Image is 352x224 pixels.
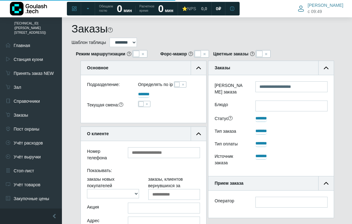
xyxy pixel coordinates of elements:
span: ₽ [218,6,221,11]
label: [PERSON_NAME] заказа [210,81,251,97]
div: ⭐ [182,6,196,11]
label: Оператор [215,198,234,204]
b: О клиенте [87,131,109,136]
strong: 0 [117,3,122,14]
span: c 09:49 [308,8,322,15]
img: collapse [196,131,201,136]
img: collapse [324,66,328,70]
b: Форс-мажор [160,51,187,57]
span: Обещаем гостю [99,4,113,13]
b: Режим маршрутизации [76,51,125,57]
label: Шаблон таблицы [72,39,106,46]
label: Определять по ip [138,81,173,88]
div: Тип оплаты [210,140,251,149]
div: Подразделение: [82,81,133,90]
b: Прием заказа [215,181,243,186]
div: Статус [210,114,251,124]
b: Основное [87,65,108,70]
div: Акция [82,203,123,213]
span: Расчетное время [139,4,154,13]
a: ⭐NPS 0,0 [178,3,211,14]
span: 0,0 [201,6,207,11]
div: Тип заказа [210,127,251,137]
button: [PERSON_NAME] c 09:49 [294,1,347,16]
div: Показывать: [82,166,205,176]
img: collapse [324,181,328,186]
div: Источник заказа [210,152,251,168]
div: заказы новых покупателей [82,176,144,200]
img: Логотип компании Goulash.tech [10,2,47,15]
div: заказы, клиентов вернувшихся за [144,176,205,200]
b: Цветные заказы [213,51,249,57]
img: collapse [196,66,201,70]
a: 0 ₽ [212,3,225,14]
span: NPS [187,6,196,11]
span: 0 [216,6,218,11]
a: Обещаем гостю 0 мин Расчетное время 0 мин [95,3,177,14]
h1: Заказы [72,22,108,35]
div: Номер телефона [82,147,123,163]
strong: 0 [158,3,164,14]
span: мин [165,8,173,13]
div: Текущая смена: [82,101,133,110]
span: мин [124,8,132,13]
span: [PERSON_NAME] [308,2,343,8]
b: Заказы [215,65,230,70]
label: Блюдо [210,101,251,111]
